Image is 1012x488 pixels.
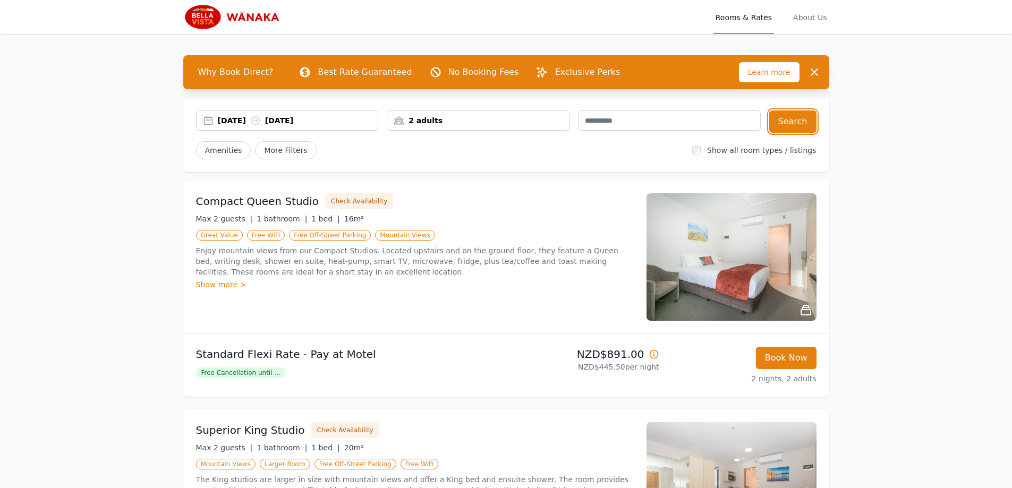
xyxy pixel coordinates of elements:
p: NZD$445.50 per night [511,362,659,372]
h3: Superior King Studio [196,423,305,438]
label: Show all room types / listings [707,146,816,155]
p: 2 nights, 2 adults [668,373,817,384]
span: Free Off-Street Parking [314,459,396,469]
span: Larger Room [260,459,310,469]
span: More Filters [255,141,316,159]
span: Mountain Views [196,459,256,469]
p: Exclusive Perks [555,66,620,79]
span: 1 bed | [311,443,339,452]
img: Bella Vista Wanaka [183,4,285,30]
button: Search [769,110,817,133]
span: 16m² [344,215,364,223]
span: Mountain Views [375,230,435,241]
button: Book Now [756,347,817,369]
span: Free WiFi [247,230,285,241]
span: 20m² [344,443,364,452]
button: Check Availability [325,193,393,209]
span: 1 bed | [311,215,339,223]
div: [DATE] [DATE] [218,115,378,126]
span: Max 2 guests | [196,215,253,223]
span: Free Off-Street Parking [289,230,371,241]
span: Max 2 guests | [196,443,253,452]
span: Why Book Direct? [190,62,282,83]
button: Amenities [196,141,251,159]
span: Free Cancellation until ... [196,367,286,378]
p: Standard Flexi Rate - Pay at Motel [196,347,502,362]
p: No Booking Fees [448,66,519,79]
div: Show more > [196,279,634,290]
p: Best Rate Guaranteed [318,66,412,79]
h3: Compact Queen Studio [196,194,319,209]
span: Learn more [739,62,800,82]
span: 1 bathroom | [257,215,307,223]
div: 2 adults [387,115,569,126]
span: 1 bathroom | [257,443,307,452]
p: Enjoy mountain views from our Compact Studios. Located upstairs and on the ground floor, they fea... [196,245,634,277]
p: NZD$891.00 [511,347,659,362]
span: Great Value [196,230,243,241]
button: Check Availability [311,422,379,438]
span: Free WiFi [401,459,439,469]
